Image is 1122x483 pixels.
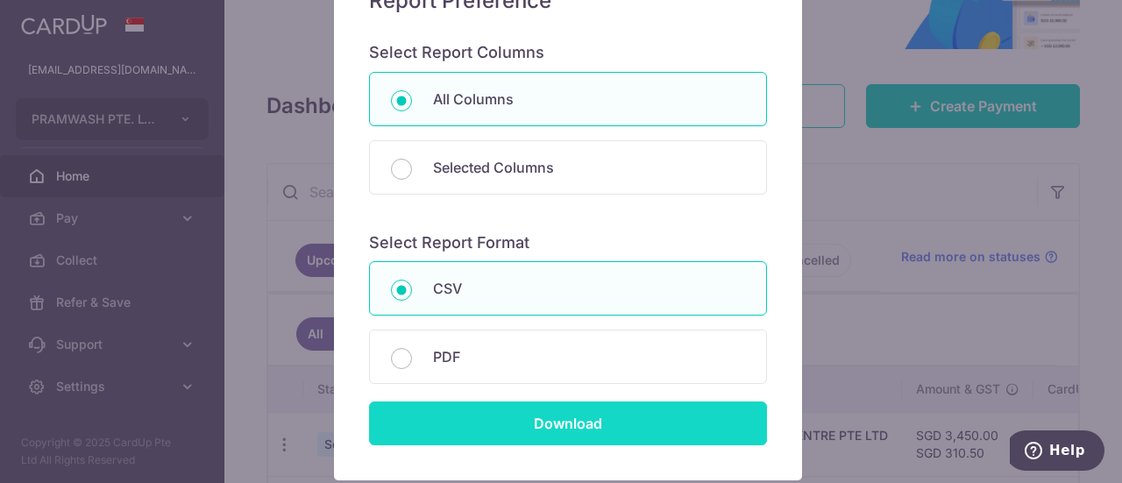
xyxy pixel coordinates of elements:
p: Selected Columns [433,157,745,178]
p: PDF [433,346,745,367]
input: Download [369,401,767,445]
p: CSV [433,278,745,299]
h6: Select Report Format [369,233,767,253]
iframe: Opens a widget where you can find more information [1010,430,1104,474]
p: All Columns [433,89,745,110]
h6: Select Report Columns [369,43,767,63]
